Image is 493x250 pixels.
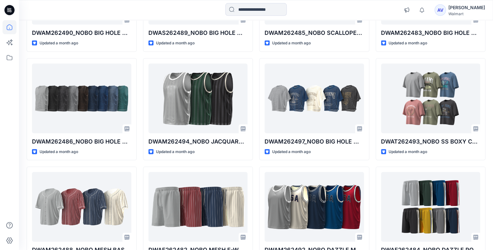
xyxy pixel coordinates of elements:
p: DWAS262489_NOBO BIG HOLE MESH CAMP SHIRT [148,29,248,37]
a: DWAE262484_NOBO DAZZLE POLYESTER SIDE PANEL E-WAIST BASKETBALL SHORT [381,172,480,242]
a: DWAM262492_NOBO DAZZLE MESH BASKETBALL TANK W- RIB [265,172,364,242]
p: DWAM262497_NOBO BIG HOLE MESH TEE W- GRAPHIC [265,137,364,146]
a: DWAT262493_NOBO SS BOXY CROPPED GRAPHIC TEE [381,64,480,133]
p: Updated a month ago [40,149,78,155]
p: Updated a month ago [389,149,427,155]
a: DWAM262486_NOBO BIG HOLE MESH W- BINDING [32,64,131,133]
p: Updated a month ago [40,40,78,47]
div: [PERSON_NAME] [448,4,485,11]
p: Updated a month ago [272,40,311,47]
a: DWAM262488_NOBO MESH BASEBALL JERSEY W-PIPING [32,172,131,242]
p: DWAM262494_NOBO JACQUARD MESH BASKETBALL TANK W- RIB [148,137,248,146]
p: DWAT262493_NOBO SS BOXY CROPPED GRAPHIC TEE [381,137,480,146]
p: DWAM262490_NOBO BIG HOLE MESH CABANA SHORT [32,29,131,37]
p: DWAM262486_NOBO BIG HOLE MESH W- BINDING [32,137,131,146]
a: DWAM262497_NOBO BIG HOLE MESH TEE W- GRAPHIC [265,64,364,133]
a: DWAM262494_NOBO JACQUARD MESH BASKETBALL TANK W- RIB [148,64,248,133]
p: DWAM262483_NOBO BIG HOLE MESH TEE [381,29,480,37]
a: DWAE262482_NOBO MESH E-WAIST SHORT [148,172,248,242]
p: Updated a month ago [389,40,427,47]
p: Updated a month ago [272,149,311,155]
div: Walmart [448,11,485,16]
p: DWAM262485_NOBO SCALLOPED MESH E-WAIST SHORT [265,29,364,37]
p: Updated a month ago [156,149,195,155]
p: Updated a month ago [156,40,195,47]
div: AV [434,4,446,16]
